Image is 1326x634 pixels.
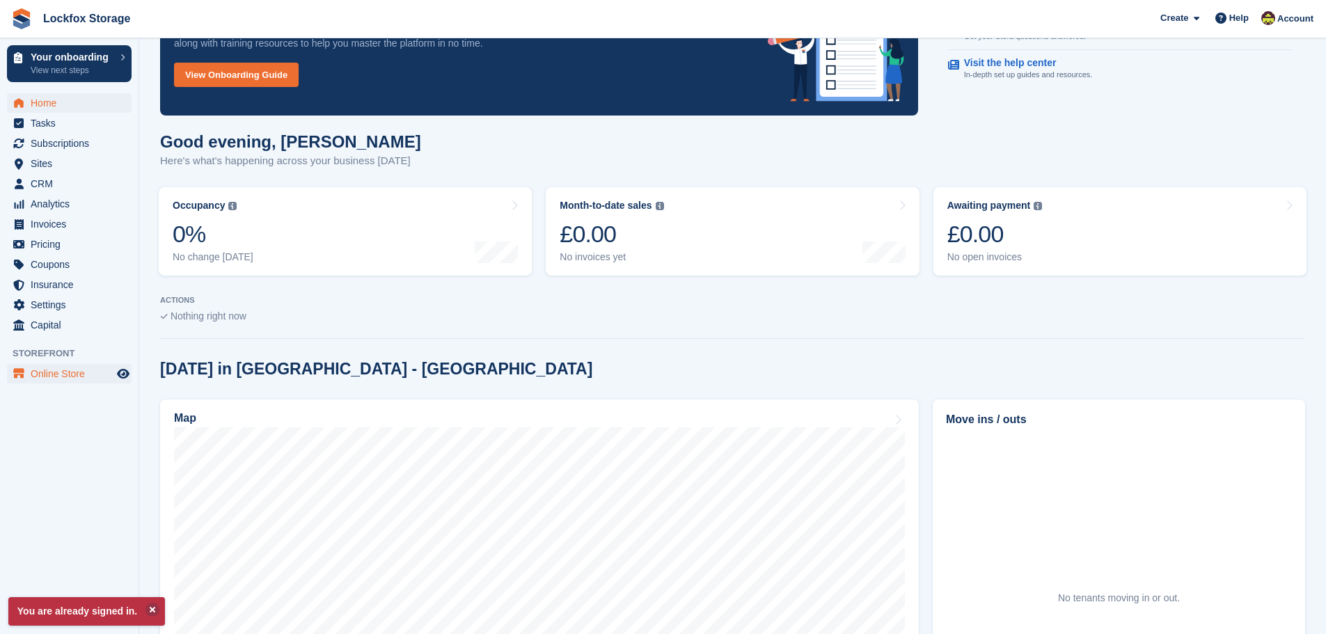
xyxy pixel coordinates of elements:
[7,45,132,82] a: Your onboarding View next steps
[7,235,132,254] a: menu
[173,200,225,212] div: Occupancy
[560,220,663,248] div: £0.00
[13,347,139,360] span: Storefront
[31,194,114,214] span: Analytics
[228,202,237,210] img: icon-info-grey-7440780725fd019a000dd9b08b2336e03edf1995a4989e88bcd33f0948082b44.svg
[31,64,113,77] p: View next steps
[31,295,114,315] span: Settings
[933,187,1307,276] a: Awaiting payment £0.00 No open invoices
[31,235,114,254] span: Pricing
[173,251,253,263] div: No change [DATE]
[31,134,114,153] span: Subscriptions
[31,214,114,234] span: Invoices
[560,251,663,263] div: No invoices yet
[11,8,32,29] img: stora-icon-8386f47178a22dfd0bd8f6a31ec36ba5ce8667c1dd55bd0f319d3a0aa187defe.svg
[160,314,168,319] img: blank_slate_check_icon-ba018cac091ee9be17c0a81a6c232d5eb81de652e7a59be601be346b1b6ddf79.svg
[38,7,136,30] a: Lockfox Storage
[1160,11,1188,25] span: Create
[656,202,664,210] img: icon-info-grey-7440780725fd019a000dd9b08b2336e03edf1995a4989e88bcd33f0948082b44.svg
[7,255,132,274] a: menu
[964,57,1082,69] p: Visit the help center
[7,134,132,153] a: menu
[160,296,1305,305] p: ACTIONS
[560,200,652,212] div: Month-to-date sales
[160,153,421,169] p: Here's what's happening across your business [DATE]
[946,411,1292,428] h2: Move ins / outs
[947,251,1043,263] div: No open invoices
[174,412,196,425] h2: Map
[947,200,1031,212] div: Awaiting payment
[160,132,421,151] h1: Good evening, [PERSON_NAME]
[7,113,132,133] a: menu
[31,93,114,113] span: Home
[174,63,299,87] a: View Onboarding Guide
[31,315,114,335] span: Capital
[1261,11,1275,25] img: Dan Shepherd
[948,50,1292,88] a: Visit the help center In-depth set up guides and resources.
[115,365,132,382] a: Preview store
[964,69,1093,81] p: In-depth set up guides and resources.
[31,52,113,62] p: Your onboarding
[7,315,132,335] a: menu
[546,187,919,276] a: Month-to-date sales £0.00 No invoices yet
[173,220,253,248] div: 0%
[7,194,132,214] a: menu
[31,113,114,133] span: Tasks
[31,255,114,274] span: Coupons
[160,360,592,379] h2: [DATE] in [GEOGRAPHIC_DATA] - [GEOGRAPHIC_DATA]
[7,214,132,234] a: menu
[171,310,246,322] span: Nothing right now
[7,154,132,173] a: menu
[7,364,132,383] a: menu
[7,275,132,294] a: menu
[159,187,532,276] a: Occupancy 0% No change [DATE]
[31,174,114,193] span: CRM
[7,295,132,315] a: menu
[31,364,114,383] span: Online Store
[1277,12,1313,26] span: Account
[31,154,114,173] span: Sites
[1058,591,1180,605] div: No tenants moving in or out.
[1229,11,1249,25] span: Help
[7,174,132,193] a: menu
[7,93,132,113] a: menu
[31,275,114,294] span: Insurance
[1034,202,1042,210] img: icon-info-grey-7440780725fd019a000dd9b08b2336e03edf1995a4989e88bcd33f0948082b44.svg
[947,220,1043,248] div: £0.00
[8,597,165,626] p: You are already signed in.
